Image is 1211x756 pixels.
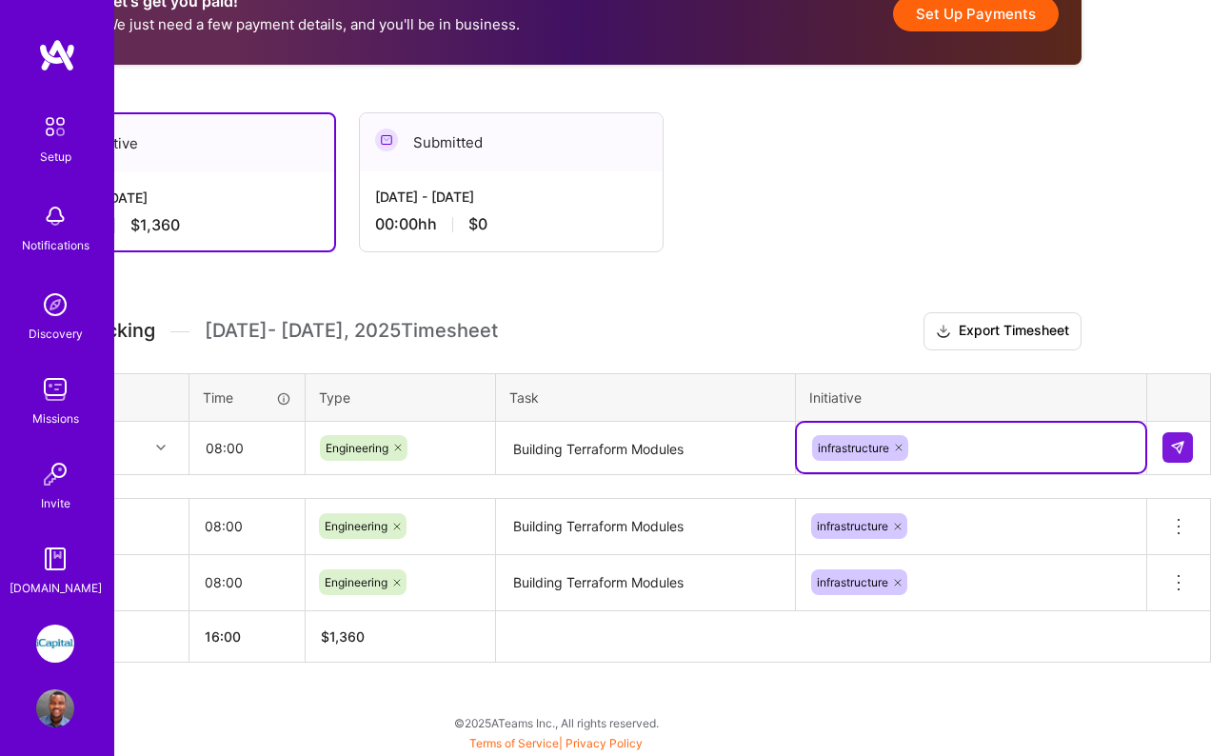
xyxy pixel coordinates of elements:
a: Privacy Policy [566,736,643,750]
span: infrastructure [817,575,888,589]
img: teamwork [36,370,74,408]
img: discovery [36,286,74,324]
div: 16:00 h [49,215,319,235]
img: User Avatar [36,689,74,727]
textarea: Building Terraform Modules [498,557,793,609]
input: HH:MM [189,557,305,607]
div: © 2025 ATeams Inc., All rights reserved. [8,699,1104,746]
th: Type [306,373,496,421]
div: Submitted [360,113,663,171]
span: | [469,736,643,750]
div: Notifications [22,235,89,255]
span: [DATE] - [DATE] , 2025 Timesheet [205,319,498,343]
span: $1,360 [130,215,180,235]
span: infrastructure [818,441,889,455]
div: 00:00h h [375,214,647,234]
i: icon Download [936,322,951,342]
div: Time [203,388,291,408]
span: infrastructure [817,519,888,533]
a: User Avatar [31,689,79,727]
div: Setup [40,147,71,167]
input: HH:MM [189,501,305,551]
img: setup [35,107,75,147]
span: Engineering [326,441,388,455]
input: HH:MM [190,423,304,473]
div: Missions [32,408,79,428]
textarea: Building Terraform Modules [498,424,793,474]
th: Task [496,373,796,421]
div: [DATE] - [DATE] [49,188,319,208]
span: Engineering [325,519,387,533]
img: iCapital: Building an Alternative Investment Marketplace [36,625,74,663]
div: Invite [41,493,70,513]
i: icon Chevron [156,443,166,452]
img: Invite [36,455,74,493]
img: bell [36,197,74,235]
div: null [1162,432,1195,463]
div: [DOMAIN_NAME] [10,578,102,598]
img: guide book [36,540,74,578]
div: Active [33,114,334,172]
span: $0 [468,214,487,234]
th: 16:00 [189,610,306,662]
textarea: Building Terraform Modules [498,501,793,553]
div: Discovery [29,324,83,344]
button: Export Timesheet [923,312,1082,350]
a: Terms of Service [469,736,559,750]
span: Engineering [325,575,387,589]
p: We just need a few payment details, and you'll be in business. [105,14,520,34]
div: [DATE] - [DATE] [375,187,647,207]
a: iCapital: Building an Alternative Investment Marketplace [31,625,79,663]
span: $ 1,360 [321,628,365,645]
img: logo [38,38,76,72]
img: Submit [1170,440,1185,455]
img: Submitted [375,129,398,151]
div: Initiative [809,388,1133,408]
